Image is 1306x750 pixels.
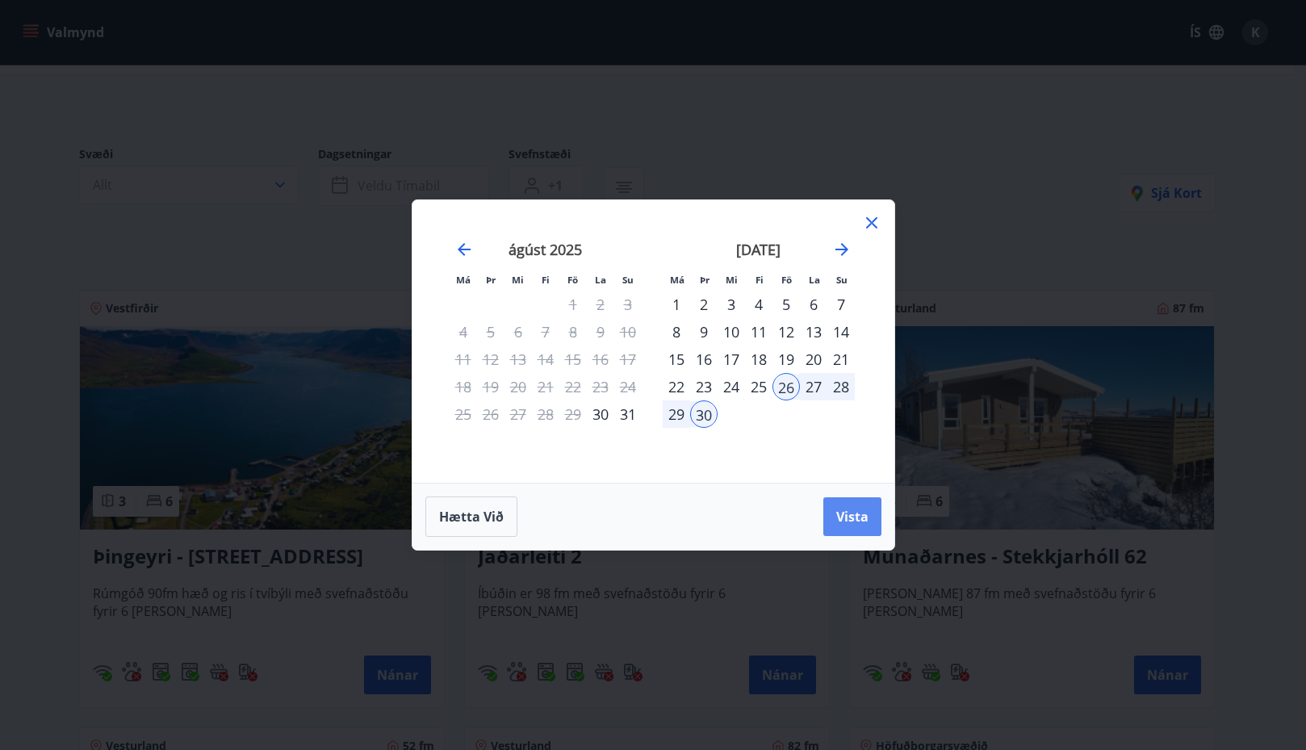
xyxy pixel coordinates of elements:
[559,291,587,318] td: Not available. föstudagur, 1. ágúst 2025
[827,318,855,346] td: Choose sunnudagur, 14. september 2025 as your check-in date. It’s available.
[509,240,582,259] strong: ágúst 2025
[745,318,772,346] div: 11
[800,373,827,400] td: Selected. laugardagur, 27. september 2025
[827,318,855,346] div: 14
[736,240,781,259] strong: [DATE]
[800,291,827,318] div: 6
[690,291,718,318] td: Choose þriðjudagur, 2. september 2025 as your check-in date. It’s available.
[800,318,827,346] div: 13
[477,400,504,428] td: Not available. þriðjudagur, 26. ágúst 2025
[756,274,764,286] small: Fi
[718,346,745,373] div: 17
[690,400,718,428] div: 30
[718,291,745,318] div: 3
[772,346,800,373] div: 19
[718,318,745,346] div: 10
[836,508,869,526] span: Vista
[663,346,690,373] div: 15
[512,274,524,286] small: Mi
[439,508,504,526] span: Hætta við
[718,346,745,373] td: Choose miðvikudagur, 17. september 2025 as your check-in date. It’s available.
[718,291,745,318] td: Choose miðvikudagur, 3. september 2025 as your check-in date. It’s available.
[559,400,587,428] td: Not available. föstudagur, 29. ágúst 2025
[432,220,875,463] div: Calendar
[663,400,690,428] td: Selected. mánudagur, 29. september 2025
[663,373,690,400] td: Choose mánudagur, 22. september 2025 as your check-in date. It’s available.
[772,346,800,373] td: Choose föstudagur, 19. september 2025 as your check-in date. It’s available.
[587,318,614,346] td: Not available. laugardagur, 9. ágúst 2025
[832,240,852,259] div: Move forward to switch to the next month.
[504,400,532,428] td: Not available. miðvikudagur, 27. ágúst 2025
[772,291,800,318] td: Choose föstudagur, 5. september 2025 as your check-in date. It’s available.
[781,274,792,286] small: Fö
[504,373,532,400] td: Not available. miðvikudagur, 20. ágúst 2025
[532,318,559,346] td: Not available. fimmtudagur, 7. ágúst 2025
[718,373,745,400] div: 24
[745,373,772,400] td: Choose fimmtudagur, 25. september 2025 as your check-in date. It’s available.
[542,274,550,286] small: Fi
[587,291,614,318] td: Not available. laugardagur, 2. ágúst 2025
[614,291,642,318] td: Not available. sunnudagur, 3. ágúst 2025
[690,291,718,318] div: 2
[745,291,772,318] td: Choose fimmtudagur, 4. september 2025 as your check-in date. It’s available.
[772,373,800,400] div: 26
[772,318,800,346] td: Choose föstudagur, 12. september 2025 as your check-in date. It’s available.
[690,346,718,373] div: 16
[663,318,690,346] td: Choose mánudagur, 8. september 2025 as your check-in date. It’s available.
[827,291,855,318] div: 7
[477,318,504,346] td: Not available. þriðjudagur, 5. ágúst 2025
[690,400,718,428] td: Selected as end date. þriðjudagur, 30. september 2025
[595,274,606,286] small: La
[663,373,690,400] div: 22
[587,346,614,373] td: Not available. laugardagur, 16. ágúst 2025
[726,274,738,286] small: Mi
[772,291,800,318] div: 5
[670,274,684,286] small: Má
[559,346,587,373] td: Not available. föstudagur, 15. ágúst 2025
[827,373,855,400] td: Selected. sunnudagur, 28. september 2025
[477,373,504,400] td: Not available. þriðjudagur, 19. ágúst 2025
[477,346,504,373] td: Not available. þriðjudagur, 12. ágúst 2025
[559,373,587,400] td: Not available. föstudagur, 22. ágúst 2025
[450,373,477,400] td: Not available. mánudagur, 18. ágúst 2025
[700,274,710,286] small: Þr
[690,318,718,346] td: Choose þriðjudagur, 9. september 2025 as your check-in date. It’s available.
[800,318,827,346] td: Choose laugardagur, 13. september 2025 as your check-in date. It’s available.
[614,400,642,428] div: 31
[532,346,559,373] td: Not available. fimmtudagur, 14. ágúst 2025
[772,318,800,346] div: 12
[827,346,855,373] div: 21
[567,274,578,286] small: Fö
[745,346,772,373] div: 18
[486,274,496,286] small: Þr
[504,318,532,346] td: Not available. miðvikudagur, 6. ágúst 2025
[450,318,477,346] td: Not available. mánudagur, 4. ágúst 2025
[456,274,471,286] small: Má
[718,318,745,346] td: Choose miðvikudagur, 10. september 2025 as your check-in date. It’s available.
[827,346,855,373] td: Choose sunnudagur, 21. september 2025 as your check-in date. It’s available.
[745,318,772,346] td: Choose fimmtudagur, 11. september 2025 as your check-in date. It’s available.
[450,346,477,373] td: Not available. mánudagur, 11. ágúst 2025
[532,373,559,400] td: Not available. fimmtudagur, 21. ágúst 2025
[718,373,745,400] td: Choose miðvikudagur, 24. september 2025 as your check-in date. It’s available.
[823,497,881,536] button: Vista
[614,373,642,400] td: Not available. sunnudagur, 24. ágúst 2025
[587,373,614,400] td: Not available. laugardagur, 23. ágúst 2025
[800,373,827,400] div: 27
[587,400,614,428] td: Choose laugardagur, 30. ágúst 2025 as your check-in date. It’s available.
[690,373,718,400] div: 23
[532,400,559,428] td: Not available. fimmtudagur, 28. ágúst 2025
[614,400,642,428] td: Choose sunnudagur, 31. ágúst 2025 as your check-in date. It’s available.
[800,346,827,373] td: Choose laugardagur, 20. september 2025 as your check-in date. It’s available.
[663,400,690,428] div: 29
[450,400,477,428] td: Not available. mánudagur, 25. ágúst 2025
[809,274,820,286] small: La
[827,373,855,400] div: 28
[836,274,848,286] small: Su
[745,346,772,373] td: Choose fimmtudagur, 18. september 2025 as your check-in date. It’s available.
[745,291,772,318] div: 4
[663,291,690,318] div: 1
[425,497,517,537] button: Hætta við
[800,346,827,373] div: 20
[663,346,690,373] td: Choose mánudagur, 15. september 2025 as your check-in date. It’s available.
